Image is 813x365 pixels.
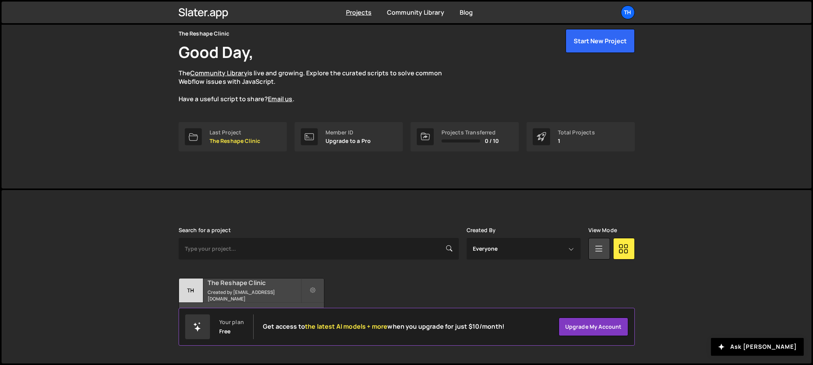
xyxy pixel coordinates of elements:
[460,8,473,17] a: Blog
[179,303,324,326] div: 3 pages, last updated by [DATE]
[179,278,203,303] div: Th
[179,278,324,326] a: Th The Reshape Clinic Created by [EMAIL_ADDRESS][DOMAIN_NAME] 3 pages, last updated by [DATE]
[485,138,499,144] span: 0 / 10
[558,138,595,144] p: 1
[441,129,499,136] div: Projects Transferred
[179,29,230,38] div: The Reshape Clinic
[326,138,371,144] p: Upgrade to a Pro
[219,319,244,325] div: Your plan
[558,129,595,136] div: Total Projects
[179,227,231,233] label: Search for a project
[711,338,804,356] button: Ask [PERSON_NAME]
[219,328,231,334] div: Free
[268,95,292,103] a: Email us
[190,69,247,77] a: Community Library
[621,5,635,19] a: Th
[210,129,261,136] div: Last Project
[208,278,301,287] h2: The Reshape Clinic
[346,8,372,17] a: Projects
[179,41,254,63] h1: Good Day,
[179,69,457,104] p: The is live and growing. Explore the curated scripts to solve common Webflow issues with JavaScri...
[326,129,371,136] div: Member ID
[387,8,444,17] a: Community Library
[179,238,459,260] input: Type your project...
[208,289,301,302] small: Created by [EMAIL_ADDRESS][DOMAIN_NAME]
[263,323,505,330] h2: Get access to when you upgrade for just $10/month!
[179,122,287,151] a: Last Project The Reshape Clinic
[305,322,387,331] span: the latest AI models + more
[588,227,617,233] label: View Mode
[566,29,635,53] button: Start New Project
[210,138,261,144] p: The Reshape Clinic
[467,227,496,233] label: Created By
[559,317,628,336] a: Upgrade my account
